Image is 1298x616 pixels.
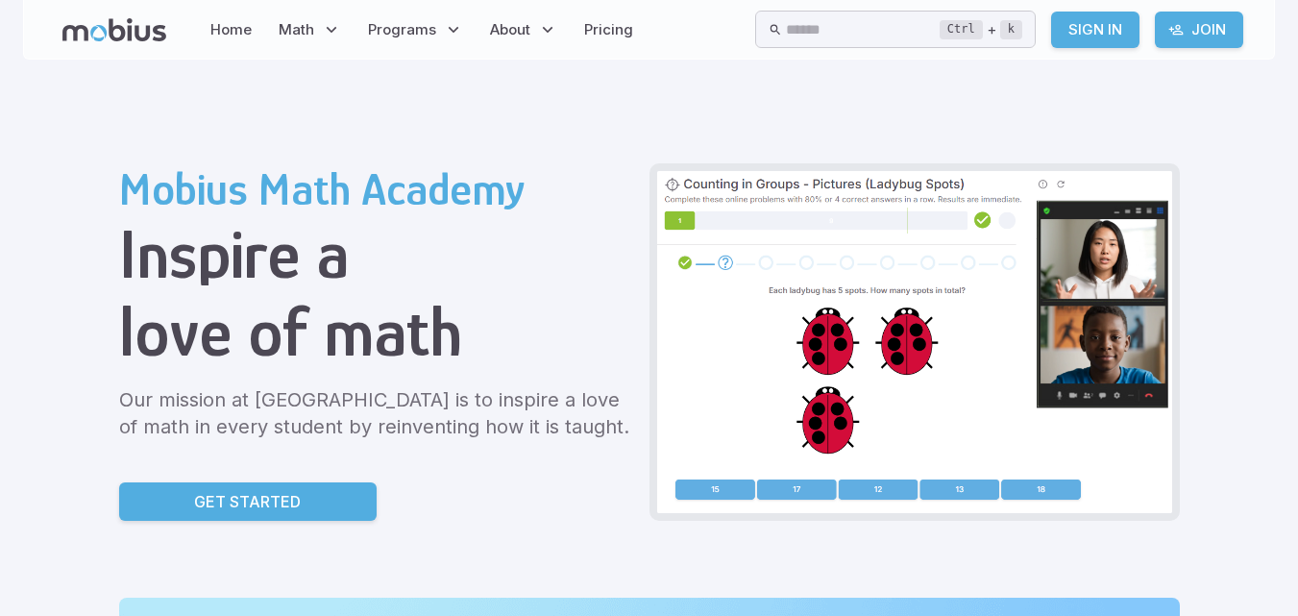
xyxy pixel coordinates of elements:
p: Our mission at [GEOGRAPHIC_DATA] is to inspire a love of math in every student by reinventing how... [119,386,634,440]
a: Pricing [578,8,639,52]
p: Get Started [194,490,301,513]
h2: Mobius Math Academy [119,163,634,215]
kbd: k [1000,20,1022,39]
kbd: Ctrl [940,20,983,39]
h1: love of math [119,293,634,371]
img: Grade 2 Class [657,171,1172,513]
span: About [490,19,530,40]
span: Math [279,19,314,40]
a: Get Started [119,482,377,521]
a: Sign In [1051,12,1139,48]
a: Home [205,8,257,52]
h1: Inspire a [119,215,634,293]
a: Join [1155,12,1243,48]
span: Programs [368,19,436,40]
div: + [940,18,1022,41]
